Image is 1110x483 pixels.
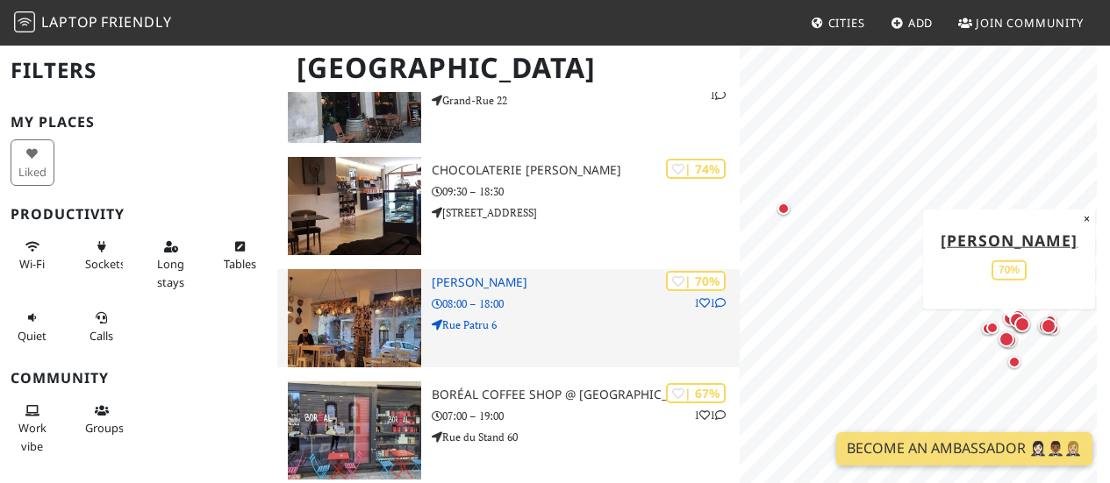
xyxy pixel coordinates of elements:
span: People working [18,420,47,453]
div: Map marker [970,311,1006,346]
button: Calls [80,303,124,350]
span: Laptop [41,12,98,32]
p: 1 1 [694,407,726,423]
a: Join Community [951,7,1091,39]
button: Long stays [149,232,193,296]
img: LaptopFriendly [14,11,35,32]
span: Join Community [976,15,1084,31]
span: Power sockets [85,256,125,272]
p: 1 1 [694,295,726,311]
button: Quiet [11,303,54,350]
span: Add [908,15,934,31]
button: Work vibe [11,396,54,460]
div: 70% [992,259,1027,280]
img: Chocolaterie Philippe Pascoët [288,157,421,255]
span: Long stays [157,256,184,289]
a: LaptopFriendly LaptopFriendly [14,8,172,39]
p: 09:30 – 18:30 [432,183,740,200]
h3: Community [11,370,267,387]
button: Sockets [80,232,124,279]
div: Map marker [766,191,801,226]
span: Stable Wi-Fi [19,256,45,272]
p: 07:00 – 19:00 [432,408,740,424]
p: Rue Patru 6 [432,316,740,333]
p: 08:00 – 18:00 [432,295,740,312]
h3: Productivity [11,206,267,223]
button: Close popup [1078,209,1095,228]
span: Cities [828,15,865,31]
button: Tables [218,232,262,279]
span: Video/audio calls [90,328,113,344]
h3: [PERSON_NAME] [432,275,740,290]
span: Group tables [85,420,124,436]
div: | 70% [666,271,726,291]
h3: Boréal Coffee Shop @ [GEOGRAPHIC_DATA] [432,387,740,402]
a: Boréal Coffee Shop @ Rue du Stand | 67% 11 Boréal Coffee Shop @ [GEOGRAPHIC_DATA] 07:00 – 19:00 R... [277,381,740,479]
h3: My Places [11,114,267,131]
span: Work-friendly tables [224,256,256,272]
h1: [GEOGRAPHIC_DATA] [283,44,736,92]
img: Colette [288,269,421,367]
div: | 67% [666,383,726,403]
a: Chocolaterie Philippe Pascoët | 74% Chocolaterie [PERSON_NAME] 09:30 – 18:30 [STREET_ADDRESS] [277,157,740,255]
a: [PERSON_NAME] [941,229,1078,250]
button: Groups [80,396,124,443]
span: Quiet [18,328,47,344]
div: Map marker [974,275,1009,310]
h2: Filters [11,44,267,97]
button: Wi-Fi [11,232,54,279]
a: Cities [804,7,872,39]
a: Colette | 70% 11 [PERSON_NAME] 08:00 – 18:00 Rue Patru 6 [277,269,740,367]
img: Boréal Coffee Shop @ Rue du Stand [288,381,421,479]
h3: Chocolaterie [PERSON_NAME] [432,163,740,178]
a: Add [884,7,941,39]
p: [STREET_ADDRESS] [432,204,740,221]
span: Friendly [101,12,171,32]
p: Rue du Stand 60 [432,429,740,445]
div: | 74% [666,159,726,179]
